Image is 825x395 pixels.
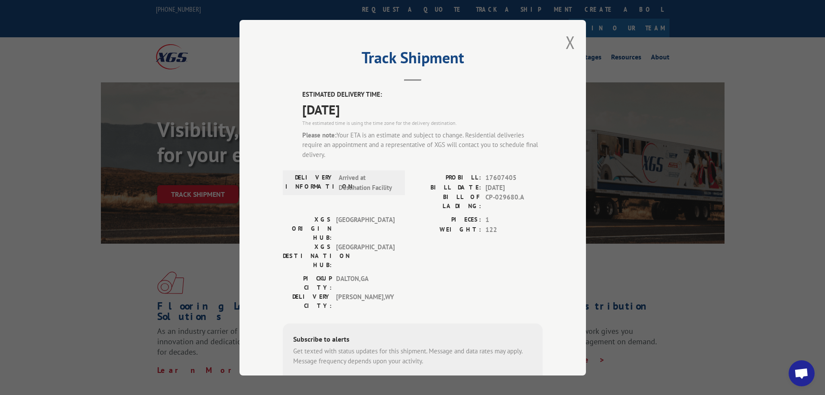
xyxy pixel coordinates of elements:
strong: Please note: [302,131,336,139]
div: Your ETA is an estimate and subject to change. Residential deliveries require an appointment and ... [302,130,543,160]
div: The estimated time is using the time zone for the delivery destination. [302,119,543,127]
label: XGS DESTINATION HUB: [283,242,332,270]
span: DALTON , GA [336,274,395,292]
label: XGS ORIGIN HUB: [283,215,332,242]
span: [GEOGRAPHIC_DATA] [336,215,395,242]
span: 17607405 [485,173,543,183]
label: ESTIMATED DELIVERY TIME: [302,90,543,100]
label: DELIVERY CITY: [283,292,332,310]
span: [GEOGRAPHIC_DATA] [336,242,395,270]
label: BILL OF LADING: [413,193,481,211]
div: Open chat [789,360,815,386]
span: [DATE] [302,99,543,119]
button: Close modal [566,31,575,54]
label: PICKUP CITY: [283,274,332,292]
span: 122 [485,225,543,235]
span: [DATE] [485,183,543,193]
span: [PERSON_NAME] , WY [336,292,395,310]
label: DELIVERY INFORMATION: [285,173,334,193]
span: Arrived at Destination Facility [339,173,397,193]
label: PROBILL: [413,173,481,183]
div: Get texted with status updates for this shipment. Message and data rates may apply. Message frequ... [293,346,532,366]
label: PIECES: [413,215,481,225]
label: WEIGHT: [413,225,481,235]
h2: Track Shipment [283,52,543,68]
span: CP-029680.A [485,193,543,211]
label: BILL DATE: [413,183,481,193]
span: 1 [485,215,543,225]
div: Subscribe to alerts [293,334,532,346]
